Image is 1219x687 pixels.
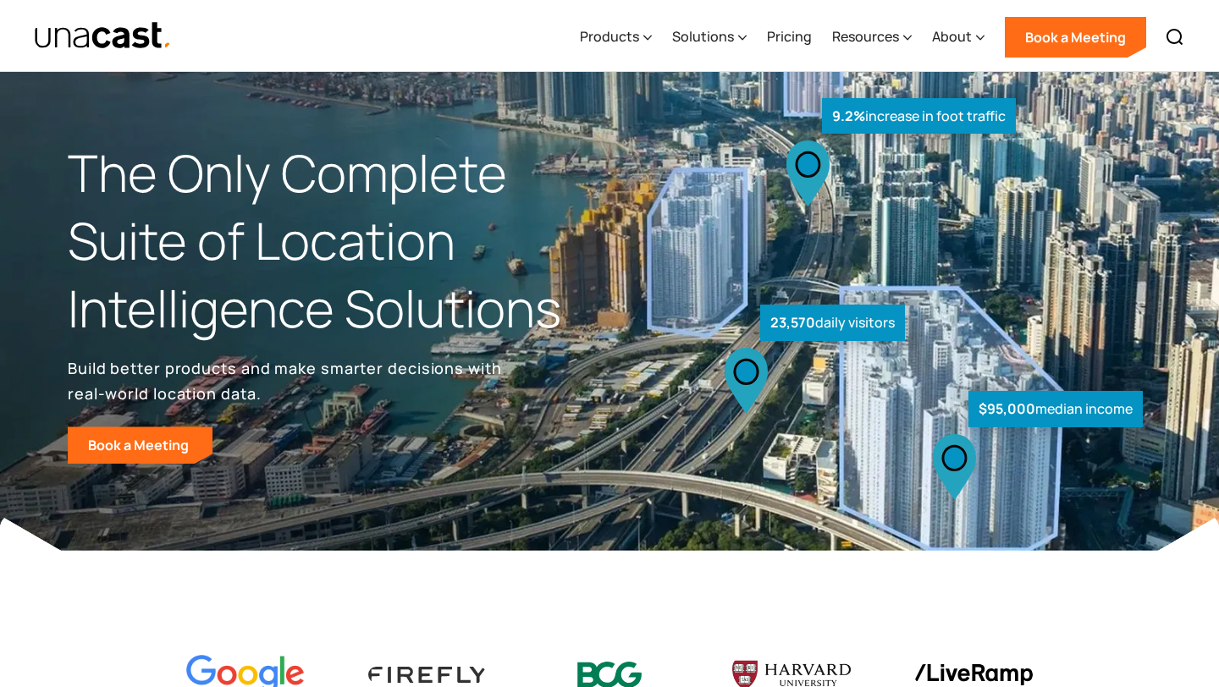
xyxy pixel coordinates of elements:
[832,107,865,125] strong: 9.2%
[932,3,985,72] div: About
[368,667,487,683] img: Firefly Advertising logo
[68,140,609,342] h1: The Only Complete Suite of Location Intelligence Solutions
[832,3,912,72] div: Resources
[580,26,639,47] div: Products
[68,355,508,406] p: Build better products and make smarter decisions with real-world location data.
[760,305,905,341] div: daily visitors
[767,3,812,72] a: Pricing
[1005,17,1146,58] a: Book a Meeting
[822,98,1016,135] div: increase in foot traffic
[832,26,899,47] div: Resources
[672,26,734,47] div: Solutions
[914,664,1033,685] img: liveramp logo
[932,26,972,47] div: About
[34,21,172,51] img: Unacast text logo
[968,391,1143,427] div: median income
[979,399,1035,418] strong: $95,000
[68,426,212,464] a: Book a Meeting
[34,21,172,51] a: home
[770,313,815,332] strong: 23,570
[580,3,652,72] div: Products
[672,3,747,72] div: Solutions
[1165,27,1185,47] img: Search icon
